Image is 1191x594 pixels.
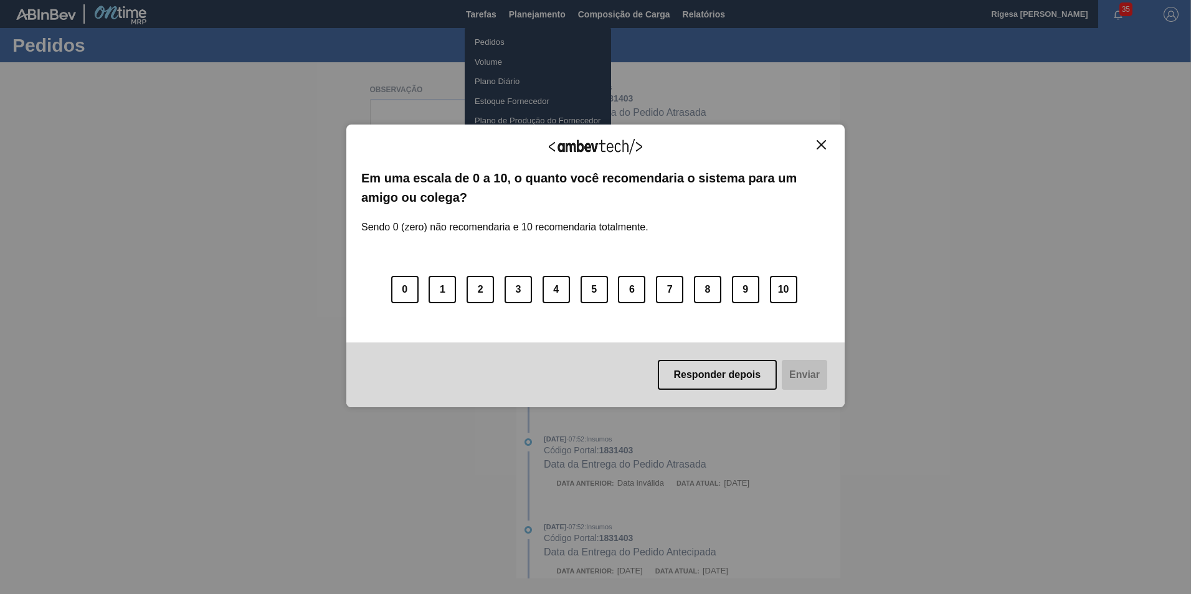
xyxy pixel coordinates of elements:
[391,276,419,303] button: 0
[361,169,830,207] label: Em uma escala de 0 a 10, o quanto você recomendaria o sistema para um amigo ou colega?
[467,276,494,303] button: 2
[429,276,456,303] button: 1
[618,276,645,303] button: 6
[732,276,759,303] button: 9
[549,139,642,154] img: Logo Ambevtech
[658,360,777,390] button: Responder depois
[813,139,830,150] button: Close
[817,140,826,149] img: Close
[361,207,648,233] label: Sendo 0 (zero) não recomendaria e 10 recomendaria totalmente.
[543,276,570,303] button: 4
[581,276,608,303] button: 5
[656,276,683,303] button: 7
[770,276,797,303] button: 10
[694,276,721,303] button: 8
[505,276,532,303] button: 3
